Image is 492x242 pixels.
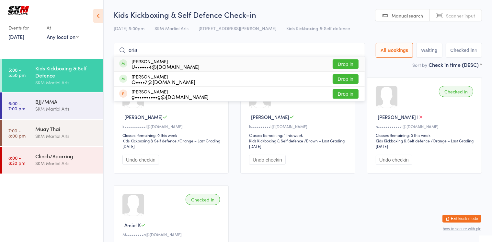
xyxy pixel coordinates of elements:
h2: Kids Kickboxing & Self Defence Check-in [114,9,482,20]
span: Manual search [392,12,423,19]
button: Drop in [333,59,359,69]
div: BJJ/MMA [35,98,98,105]
button: All Bookings [376,43,413,58]
div: Clinch/Sparring [35,152,98,160]
div: g••••••••••g@[DOMAIN_NAME] [132,94,209,99]
div: Kids Kickboxing & Self defence [249,138,303,143]
a: 6:00 -7:00 pmBJJ/MMASKM Martial Arts [2,92,103,119]
div: n••••••••••••1@[DOMAIN_NAME] [376,124,475,129]
div: M•••••••••a@[DOMAIN_NAME] [122,232,222,237]
div: O••••7@[DOMAIN_NAME] [132,79,195,84]
button: Drop in [333,74,359,84]
button: Undo checkin [122,155,159,165]
img: SKM Martial Arts [6,5,31,16]
div: Classes Remaining: 0 this week [122,132,222,138]
div: SKM Martial Arts [35,105,98,113]
a: 8:00 -8:30 pmClinch/SparringSKM Martial Arts [2,147,103,174]
span: [STREET_ADDRESS][PERSON_NAME] [199,25,276,31]
input: Search [114,43,365,58]
div: 4 [475,48,477,53]
div: Checked in [439,86,473,97]
span: [PERSON_NAME] [124,114,163,120]
time: 7:00 - 8:00 pm [8,128,26,138]
div: Events for [8,22,40,33]
div: Classes Remaining: 1 this week [249,132,349,138]
span: [PERSON_NAME] I [378,114,418,120]
div: Kids Kickboxing & Self Defence [35,65,98,79]
span: Amiel K [124,222,141,228]
span: SKM Martial Arts [154,25,189,31]
a: 7:00 -8:00 pmMuay ThaiSKM Martial Arts [2,120,103,146]
div: SKM Martial Arts [35,132,98,140]
a: 5:00 -5:50 pmKids Kickboxing & Self DefenceSKM Martial Arts [2,59,103,92]
span: Kids Kickboxing & Self defence [286,25,350,31]
span: Scanner input [446,12,475,19]
div: k••••••••••l@[DOMAIN_NAME] [249,124,349,129]
button: Undo checkin [376,155,412,165]
button: Undo checkin [249,155,286,165]
button: how to secure with pin [443,227,481,231]
div: SKM Martial Arts [35,79,98,86]
span: [PERSON_NAME] [251,114,289,120]
label: Sort by [412,62,427,68]
div: Any location [47,33,79,40]
span: [DATE] 5:00pm [114,25,144,31]
a: [DATE] [8,33,24,40]
div: k•••••••••••i@[DOMAIN_NAME] [122,124,222,129]
div: SKM Martial Arts [35,160,98,167]
time: 6:00 - 7:00 pm [8,101,25,111]
div: Kids Kickboxing & Self defence [122,138,177,143]
div: [PERSON_NAME] [132,74,195,84]
div: [PERSON_NAME] [132,59,200,69]
div: Checked in [186,194,220,205]
div: Kids Kickboxing & Self defence [376,138,430,143]
div: U••••••4@[DOMAIN_NAME] [132,64,200,69]
button: Checked in4 [446,43,482,58]
button: Drop in [333,89,359,99]
button: Waiting [416,43,442,58]
div: At [47,22,79,33]
div: Muay Thai [35,125,98,132]
button: Exit kiosk mode [442,215,481,223]
div: [PERSON_NAME] [132,89,209,99]
div: Classes Remaining: 0 this week [376,132,475,138]
time: 8:00 - 8:30 pm [8,155,25,165]
div: Check in time (DESC) [429,61,482,68]
time: 5:00 - 5:50 pm [8,67,26,78]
